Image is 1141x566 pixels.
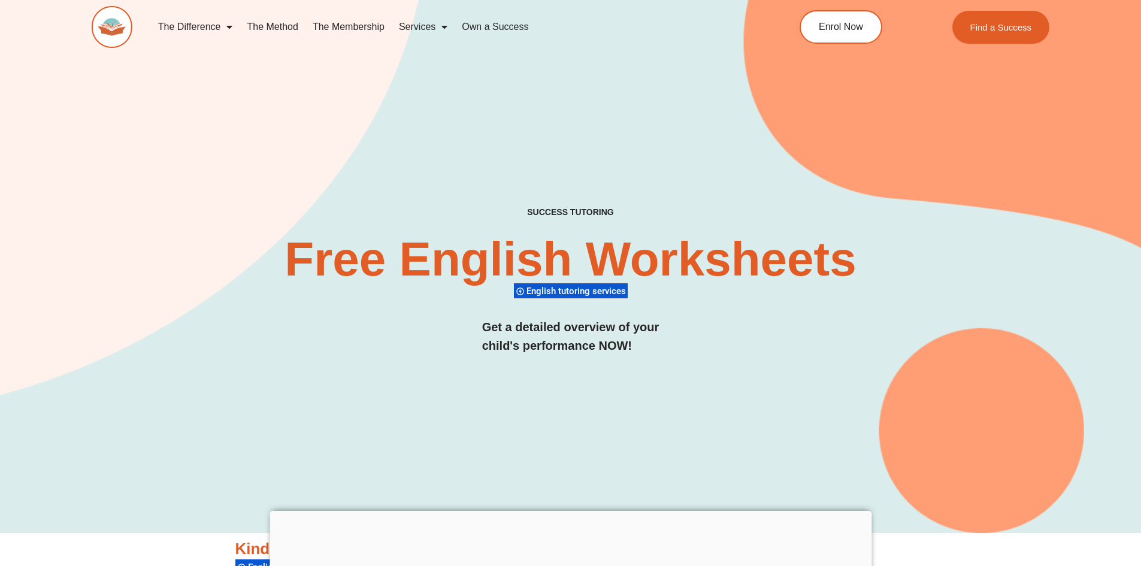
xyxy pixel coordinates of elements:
[392,13,455,41] a: Services
[235,539,906,559] h3: Kinder English Worksheets
[514,283,628,299] div: English tutoring services
[240,13,305,41] a: The Method
[970,23,1032,32] span: Find a Success
[429,207,713,217] h4: SUCCESS TUTORING​
[255,235,887,283] h2: Free English Worksheets​
[151,13,745,41] nav: Menu
[455,13,535,41] a: Own a Success
[305,13,392,41] a: The Membership
[800,10,882,44] a: Enrol Now
[151,13,240,41] a: The Difference
[482,318,659,355] h3: Get a detailed overview of your child's performance NOW!
[526,286,629,296] span: English tutoring services
[952,11,1050,44] a: Find a Success
[819,22,863,32] span: Enrol Now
